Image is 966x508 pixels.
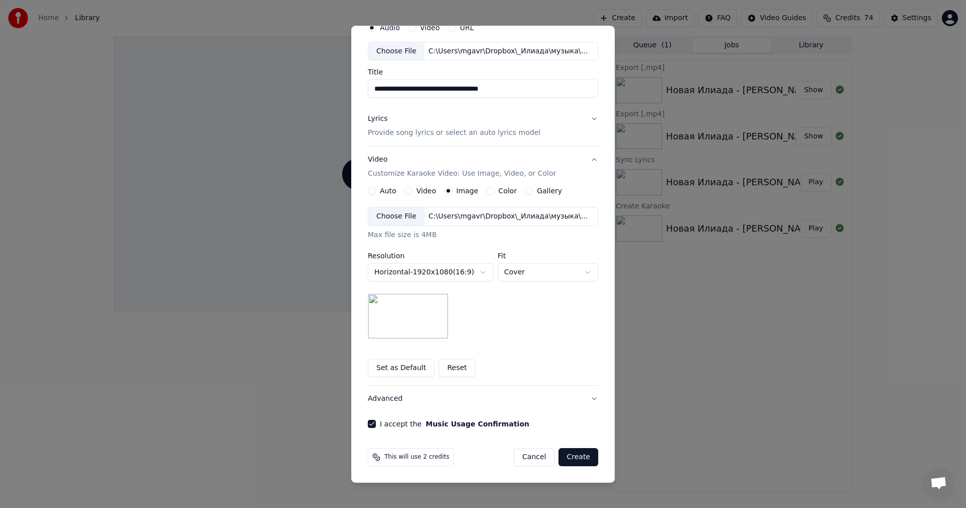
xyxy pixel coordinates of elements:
[368,42,425,60] div: Choose File
[498,252,598,259] label: Fit
[368,128,540,138] p: Provide song lyrics or select an auto lyrics model
[368,252,494,259] label: Resolution
[368,207,425,226] div: Choose File
[368,147,598,187] button: VideoCustomize Karaoke Video: Use Image, Video, or Color
[368,106,598,146] button: LyricsProvide song lyrics or select an auto lyrics model
[537,187,562,194] label: Gallery
[368,386,598,412] button: Advanced
[499,187,517,194] label: Color
[426,420,529,427] button: I accept the
[380,24,400,31] label: Audio
[417,187,436,194] label: Video
[425,46,596,56] div: C:\Users\mgavr\Dropbox\_Илиада\музыка\mp3\пародии\Мы гоплито-маршерито\Мы гоплито-маршерито парод...
[420,24,440,31] label: Video
[460,24,474,31] label: URL
[368,169,556,179] p: Customize Karaoke Video: Use Image, Video, or Color
[456,187,478,194] label: Image
[425,211,596,222] div: C:\Users\mgavr\Dropbox\_Илиада\музыка\mp3\пародии\Мы гоплито-маршерито\данайцы и [DEMOGRAPHIC_DAT...
[368,359,435,377] button: Set as Default
[384,453,449,461] span: This will use 2 credits
[368,187,598,385] div: VideoCustomize Karaoke Video: Use Image, Video, or Color
[368,230,598,240] div: Max file size is 4MB
[368,155,556,179] div: Video
[380,420,529,427] label: I accept the
[514,448,554,466] button: Cancel
[368,68,598,76] label: Title
[368,114,387,124] div: Lyrics
[439,359,475,377] button: Reset
[558,448,598,466] button: Create
[380,187,396,194] label: Auto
